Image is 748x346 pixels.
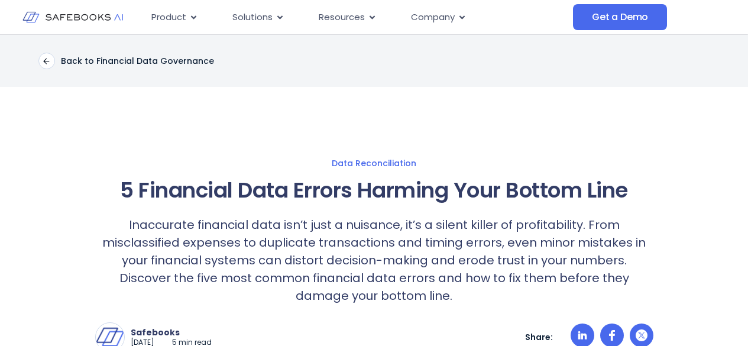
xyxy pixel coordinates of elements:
a: Data Reconciliation [12,158,736,169]
a: Get a Demo [573,4,667,30]
span: Product [151,11,186,24]
h1: 5 Financial Data Errors Harming Your Bottom Line [95,174,653,206]
p: Back to Financial Data Governance [61,56,214,66]
span: Solutions [232,11,273,24]
span: Get a Demo [592,11,648,23]
p: Inaccurate financial data isn’t just a nuisance, it’s a silent killer of profitability. From misc... [95,216,653,305]
span: Company [411,11,455,24]
div: Menu Toggle [142,6,573,29]
nav: Menu [142,6,573,29]
span: Resources [319,11,365,24]
p: Share: [525,332,553,342]
a: Back to Financial Data Governance [38,53,214,69]
p: Safebooks [131,327,212,338]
